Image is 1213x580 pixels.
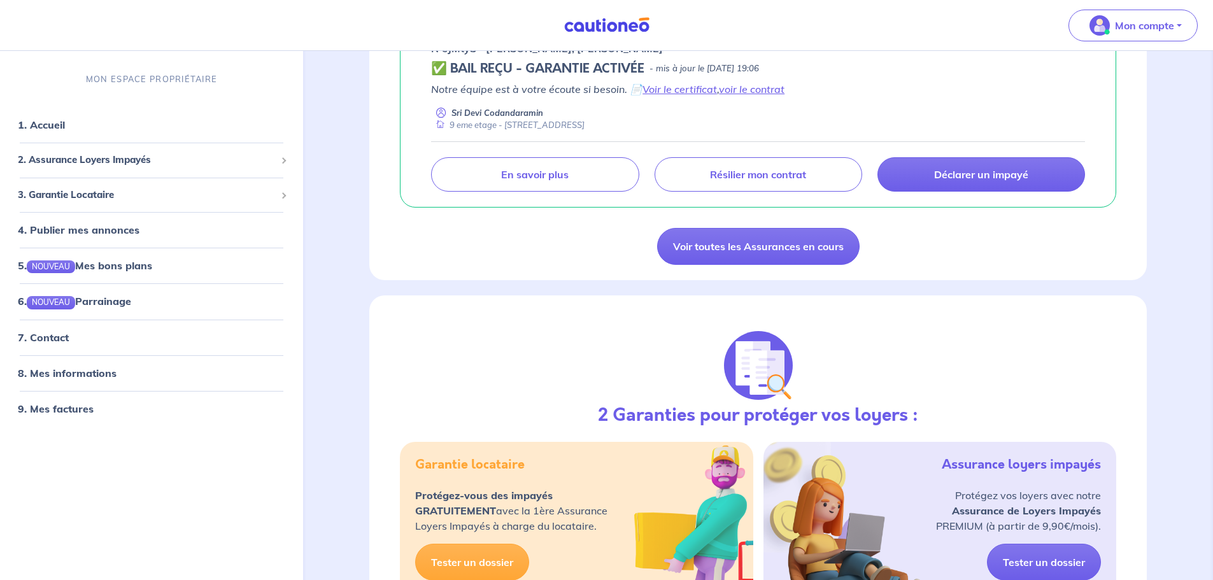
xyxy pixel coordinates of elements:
a: 1. Accueil [18,118,65,131]
p: Protégez vos loyers avec notre PREMIUM (à partir de 9,90€/mois). [936,488,1101,534]
h3: 2 Garanties pour protéger vos loyers : [598,405,918,427]
p: Résilier mon contrat [710,168,806,181]
div: 3. Garantie Locataire [5,183,298,208]
img: illu_account_valid_menu.svg [1089,15,1110,36]
p: Mon compte [1115,18,1174,33]
div: 2. Assurance Loyers Impayés [5,148,298,173]
img: Cautioneo [559,17,655,33]
div: 5.NOUVEAUMes bons plans [5,253,298,278]
img: justif-loupe [724,331,793,400]
a: Voir toutes les Assurances en cours [657,228,860,265]
span: 3. Garantie Locataire [18,188,276,202]
a: Résilier mon contrat [655,157,862,192]
a: 5.NOUVEAUMes bons plans [18,259,152,272]
h5: Assurance loyers impayés [942,457,1101,472]
div: 7. Contact [5,325,298,350]
h5: Garantie locataire [415,457,525,472]
button: illu_account_valid_menu.svgMon compte [1068,10,1198,41]
div: 9 eme etage - [STREET_ADDRESS] [431,119,585,131]
a: Voir le certificat [642,83,717,95]
span: 2. Assurance Loyers Impayés [18,153,276,167]
a: 4. Publier mes annonces [18,223,139,236]
strong: Protégez-vous des impayés GRATUITEMENT [415,489,553,517]
p: avec la 1ère Assurance Loyers Impayés à charge du locataire. [415,488,607,534]
a: 9. Mes factures [18,402,94,415]
a: 6.NOUVEAUParrainage [18,295,131,308]
p: Déclarer un impayé [934,168,1028,181]
p: MON ESPACE PROPRIÉTAIRE [86,73,217,85]
p: Notre équipe est à votre écoute si besoin. 📄 , [431,81,1085,97]
div: 8. Mes informations [5,360,298,386]
a: 7. Contact [18,331,69,344]
p: Sri Devi Codandaramin [451,107,543,119]
p: En savoir plus [501,168,569,181]
strong: Assurance de Loyers Impayés [952,504,1101,517]
a: Déclarer un impayé [877,157,1085,192]
div: 6.NOUVEAUParrainage [5,288,298,314]
h5: ✅ BAIL REÇU - GARANTIE ACTIVÉE [431,61,644,76]
a: 8. Mes informations [18,367,117,379]
div: state: CONTRACT-VALIDATED, Context: NEW,CHOOSE-CERTIFICATE,RELATIONSHIP,LESSOR-DOCUMENTS [431,61,1085,76]
a: voir le contrat [719,83,784,95]
div: 9. Mes factures [5,396,298,421]
div: 4. Publier mes annonces [5,217,298,243]
p: - mis à jour le [DATE] 19:06 [649,62,759,75]
a: En savoir plus [431,157,639,192]
div: 1. Accueil [5,112,298,138]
